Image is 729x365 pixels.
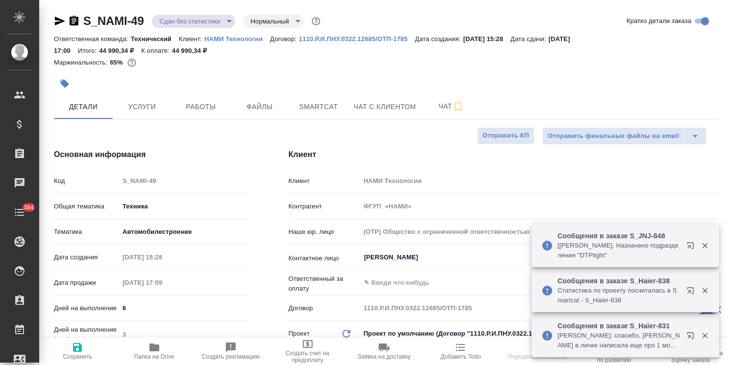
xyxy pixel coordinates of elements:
[270,35,299,43] p: Договор:
[289,149,718,160] h4: Клиент
[54,325,119,344] p: Дней на выполнение (авт.)
[110,59,125,66] p: 65%
[60,101,107,113] span: Детали
[54,252,119,262] p: Дата создания
[204,35,270,43] p: НАМИ Технологии
[360,325,718,342] div: Проект по умолчанию (Договор "1110.Р.И.ПНУ.0322.12685/ОТП-1785", контрагент "ФГУП «НАМИ»")
[558,321,680,331] p: Сообщения в заказе S_Haier-831
[558,276,680,286] p: Сообщения в заказе S_Haier-838
[422,338,499,365] button: Добавить Todo
[452,101,464,113] svg: Подписаться
[680,236,704,259] button: Открыть в новой вкладке
[289,274,360,294] p: Ответственный за оплату
[18,203,40,212] span: 384
[99,47,141,54] p: 44 990,34 ₽
[78,47,99,54] p: Итого:
[39,338,116,365] button: Сохранить
[54,303,119,313] p: Дней на выполнение
[119,327,249,342] input: Пустое поле
[269,338,345,365] button: Создать счет на предоплату
[299,34,415,43] a: 1110.Р.И.ПНУ.0322.12685/ОТП-1785
[172,47,214,54] p: 44 990,34 ₽
[152,15,235,28] div: Сдан без статистики
[243,15,304,28] div: Сдан без статистики
[483,130,529,141] span: Отправить КП
[680,326,704,349] button: Открыть в новой вкладке
[289,303,360,313] p: Договор
[542,127,684,145] button: Отправить финальные файлы на email
[428,100,475,113] span: Чат
[134,353,174,360] span: Папка на Drive
[360,301,718,315] input: Пустое поле
[477,127,535,144] button: Отправить КП
[54,176,119,186] p: Код
[289,227,360,237] p: Наше юр. лицо
[299,35,415,43] p: 1110.Р.И.ПНУ.0322.12685/ОТП-1785
[558,286,680,305] p: Cтатистика по проекту посчиталась в Smartcat - S_Haier-838
[54,202,119,211] p: Общая тематика
[346,338,422,365] button: Заявка на доставку
[119,174,249,188] input: Пустое поле
[354,101,416,113] span: Чат с клиентом
[360,199,718,213] input: Пустое поле
[2,200,37,225] a: 384
[119,198,249,215] div: Техника
[499,338,576,365] button: Определить тематику
[558,331,680,350] p: [PERSON_NAME]: спасибо, [PERSON_NAME] в личке написала еще про 1 момент, посмотришь?
[415,35,463,43] p: Дата создания:
[54,73,75,94] button: Добавить тэг
[360,225,718,239] input: Пустое поле
[295,101,342,113] span: Smartcat
[125,56,138,69] button: 13020.80 RUB;
[627,16,691,26] span: Кратко детали заказа
[157,17,223,25] button: Сдан без статистики
[119,224,249,240] div: Автомобилестроение
[119,301,249,315] input: ✎ Введи что-нибудь
[141,47,172,54] p: К оплате:
[54,278,119,288] p: Дата продажи
[310,15,322,27] button: Доп статусы указывают на важность/срочность заказа
[54,149,249,160] h4: Основная информация
[289,176,360,186] p: Клиент
[54,15,66,27] button: Скопировать ссылку для ЯМессенджера
[558,231,680,241] p: Сообщения в заказе S_JNJ-848
[358,353,411,360] span: Заявка на доставку
[131,35,179,43] p: Технический
[508,353,567,360] span: Определить тематику
[680,281,704,304] button: Открыть в новой вкладке
[548,131,679,142] span: Отправить финальные файлы на email
[179,35,204,43] p: Клиент:
[360,174,718,188] input: Пустое поле
[68,15,80,27] button: Скопировать ссылку
[289,253,360,263] p: Контактное лицо
[119,101,166,113] span: Услуги
[54,227,119,237] p: Тематика
[193,338,269,365] button: Создать рекламацию
[177,101,224,113] span: Работы
[695,286,715,295] button: Закрыть
[440,353,481,360] span: Добавить Todo
[63,353,92,360] span: Сохранить
[204,34,270,43] a: НАМИ Технологии
[119,250,205,264] input: Пустое поле
[83,14,144,27] a: S_NAMI-49
[289,329,310,339] p: Проект
[54,35,131,43] p: Ответственная команда:
[463,35,510,43] p: [DATE] 15:28
[54,59,110,66] p: Маржинальность:
[363,277,682,289] input: ✎ Введи что-нибудь
[236,101,283,113] span: Файлы
[510,35,548,43] p: Дата сдачи:
[695,331,715,340] button: Закрыть
[248,17,292,25] button: Нормальный
[275,350,340,364] span: Создать счет на предоплату
[542,127,706,145] div: split button
[202,353,260,360] span: Создать рекламацию
[119,275,205,290] input: Пустое поле
[289,202,360,211] p: Контрагент
[116,338,192,365] button: Папка на Drive
[695,241,715,250] button: Закрыть
[558,241,680,260] p: [[PERSON_NAME]. Назначено подразделение "DTPlight"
